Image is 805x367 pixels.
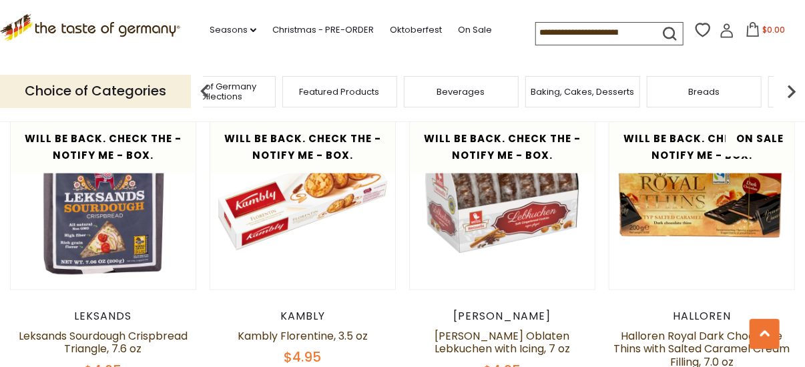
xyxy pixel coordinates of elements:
img: Leksands Sourdough Crispbread Triangle, 7.6 oz [11,105,196,290]
a: [PERSON_NAME] Oblaten Lebkuchen with Icing, 7 oz [435,328,570,357]
img: Weiss Oblaten Lebkuchen with Icing, 7 oz [410,105,595,290]
a: Baking, Cakes, Desserts [531,87,634,97]
img: next arrow [778,78,805,105]
span: $0.00 [763,24,786,35]
a: On Sale [458,23,492,37]
a: Leksands Sourdough Crispbread Triangle, 7.6 oz [19,328,188,357]
a: Oktoberfest [390,23,442,37]
div: [PERSON_NAME] [409,310,595,323]
div: Kambly [210,310,396,323]
span: Will be back. Check the - Notify Me - Box. [25,131,182,162]
a: Beverages [437,87,485,97]
a: Christmas - PRE-ORDER [272,23,374,37]
div: Halloren [609,310,795,323]
a: Kambly Florentine, 3.5 oz [238,328,368,344]
img: previous arrow [192,78,218,105]
a: Featured Products [300,87,380,97]
span: Will be back. Check the - Notify Me - Box. [623,131,780,162]
span: Will be back. Check the - Notify Me - Box. [224,131,381,162]
span: Will be back. Check the - Notify Me - Box. [424,131,581,162]
button: $0.00 [737,22,794,42]
img: Kambly Florentine, 3.5 oz [210,105,395,290]
div: Leksands [10,310,196,323]
a: Taste of Germany Collections [165,81,272,101]
span: $4.95 [284,348,321,367]
a: Seasons [210,23,256,37]
img: Halloren Royal Dark Chocolate Thins with Salted Caramel Cream Filling, 7.0 oz [609,105,794,290]
a: Breads [688,87,720,97]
